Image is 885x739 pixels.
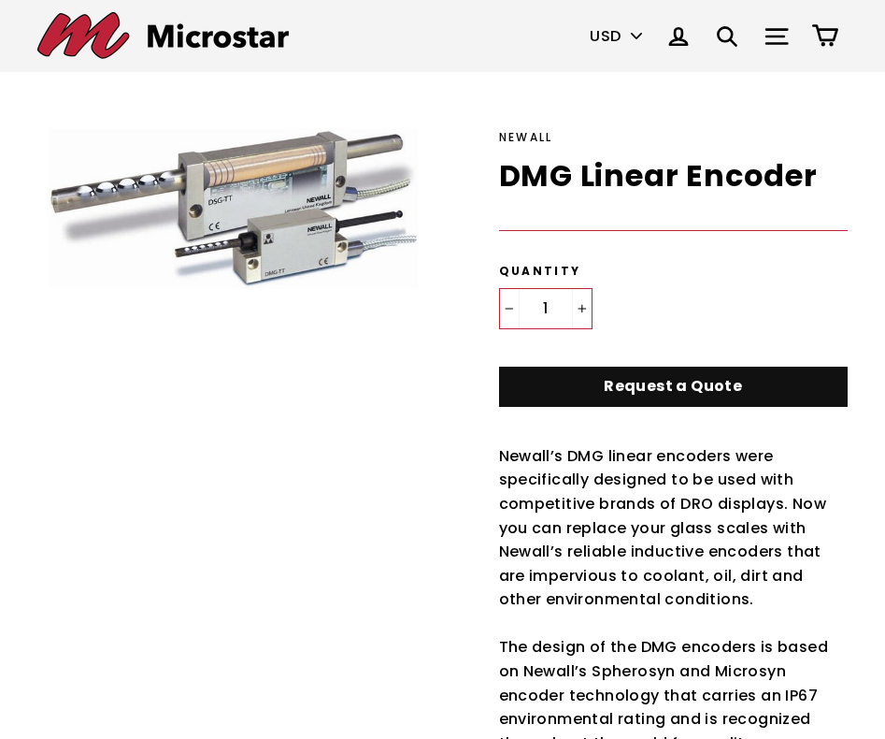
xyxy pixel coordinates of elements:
[500,289,520,328] button: Reduce item quantity by one
[499,264,849,280] label: Quantity
[499,128,849,146] div: Newall
[499,155,849,197] h1: DMG Linear Encoder
[572,289,592,328] button: Increase item quantity by one
[500,289,592,328] input: quantity
[499,367,849,407] a: Request a Quote
[37,12,289,59] img: Microstar Electronics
